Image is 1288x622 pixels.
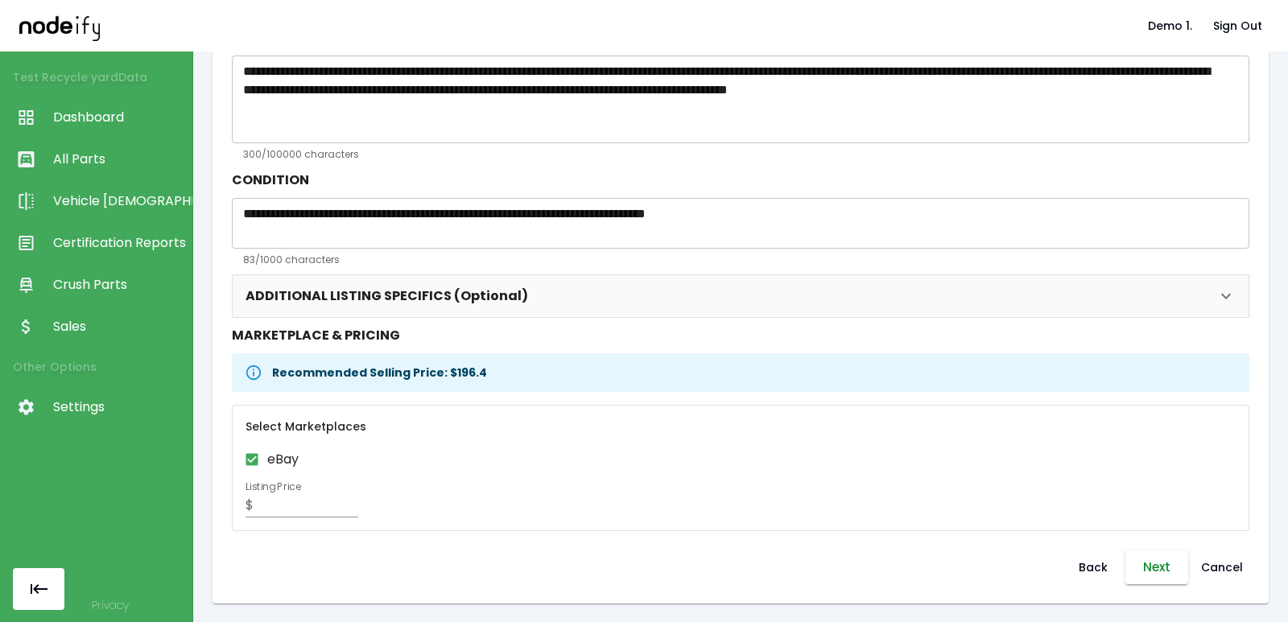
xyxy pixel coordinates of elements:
span: Crush Parts [53,275,184,295]
span: Vehicle [DEMOGRAPHIC_DATA] [53,192,184,211]
img: nodeify [19,10,100,40]
button: Next [1125,550,1188,584]
h6: MARKETPLACE & PRICING [232,324,1249,347]
span: eBay [267,450,299,469]
h6: CONDITION [232,169,1249,192]
label: Listing Price [246,480,301,493]
a: Privacy [92,597,129,613]
button: Back [1067,550,1119,584]
p: 300/100000 characters [243,146,1238,163]
p: 83/1000 characters [243,252,1238,268]
button: Sign Out [1207,11,1269,41]
span: All Parts [53,150,184,169]
span: Settings [53,398,184,417]
p: Select Marketplaces [246,418,1236,435]
h6: ADDITIONAL LISTING SPECIFICS (Optional) [246,285,528,307]
span: Sales [53,317,184,336]
span: Dashboard [53,108,184,127]
span: Certification Reports [53,233,184,253]
p: Recommended Selling Price: $ 196.4 [272,365,487,381]
button: ADDITIONAL LISTING SPECIFICS (Optional) [233,275,1249,317]
button: Cancel [1195,550,1249,584]
p: $ [246,496,254,515]
button: Demo 1. [1141,11,1199,41]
